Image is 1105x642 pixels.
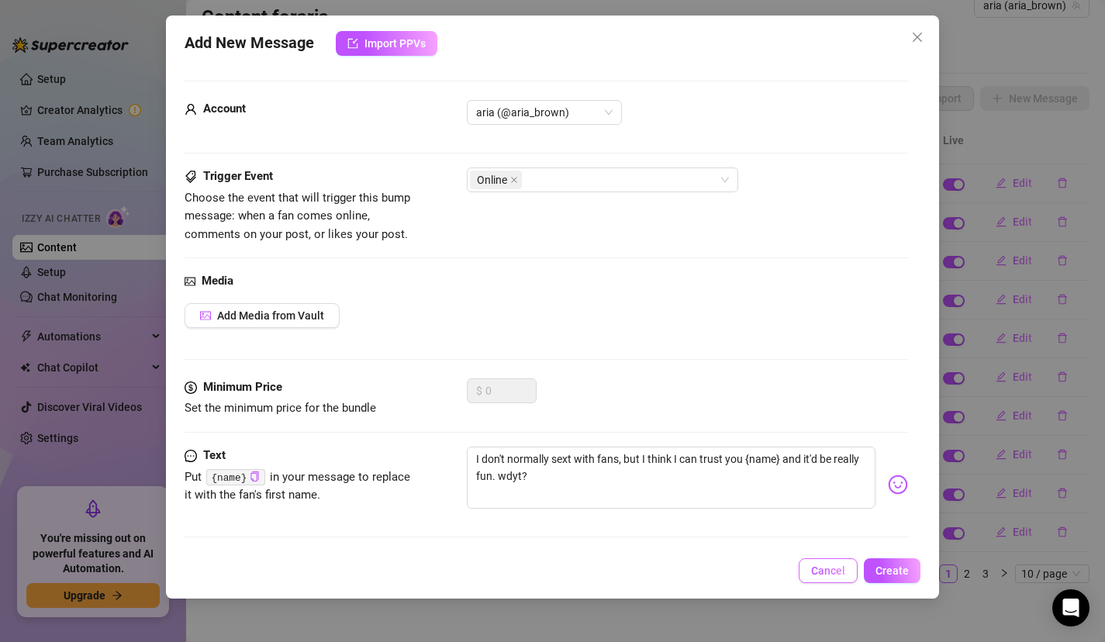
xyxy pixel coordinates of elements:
[203,448,226,462] strong: Text
[477,171,507,188] span: Online
[476,101,613,124] span: aria (@aria_brown)
[185,378,197,397] span: dollar
[217,309,324,322] span: Add Media from Vault
[888,475,908,495] img: svg%3e
[185,447,197,465] span: message
[1052,589,1089,626] div: Open Intercom Messenger
[510,176,518,184] span: close
[905,31,930,43] span: Close
[250,471,260,481] span: copy
[811,564,845,577] span: Cancel
[185,167,197,186] span: tags
[185,191,410,241] span: Choose the event that will trigger this bump message: when a fan comes online, comments on your p...
[250,471,260,483] button: Click to Copy
[470,171,522,189] span: Online
[911,31,924,43] span: close
[203,380,282,394] strong: Minimum Price
[875,564,909,577] span: Create
[206,469,264,485] code: {name}
[185,401,376,415] span: Set the minimum price for the bundle
[467,447,876,509] textarea: I don't normally sext with fans, but I think I can trust you {name} and it'd be really fun. wdyt?
[200,310,211,321] span: picture
[185,470,411,502] span: Put in your message to replace it with the fan's first name.
[347,38,358,49] span: import
[185,100,197,119] span: user
[185,303,340,328] button: Add Media from Vault
[364,37,426,50] span: Import PPVs
[203,169,273,183] strong: Trigger Event
[905,25,930,50] button: Close
[203,102,246,116] strong: Account
[185,272,195,291] span: picture
[799,558,858,583] button: Cancel
[185,31,314,56] span: Add New Message
[864,558,920,583] button: Create
[202,274,233,288] strong: Media
[336,31,437,56] button: Import PPVs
